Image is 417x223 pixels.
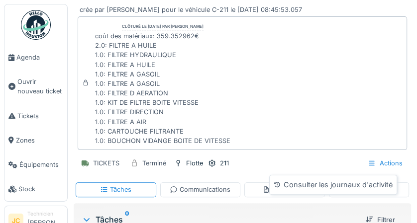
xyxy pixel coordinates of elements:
[100,185,131,194] div: Tâches
[95,31,230,146] div: coût des matériaux: 359.352962€ 2.0: FILTRE A HUILE 1.0: FILTRE HYDRAULIQUE 1.0: FILTRE A HUILE 1...
[363,156,407,170] div: Actions
[21,10,51,40] img: Badge_color-CXgf-gQk.svg
[93,158,119,168] div: TICKETS
[17,77,63,96] span: Ouvrir nouveau ticket
[262,185,307,194] div: Documents
[17,111,63,121] span: Tickets
[16,136,63,145] span: Zones
[122,23,204,30] div: Clôturé le [DATE] par [PERSON_NAME]
[142,158,166,168] div: Terminé
[170,185,230,194] div: Communications
[16,53,63,62] span: Agenda
[27,210,63,218] div: Technicien
[80,1,405,14] div: crée par [PERSON_NAME] pour le véhicule C-211 le [DATE] 08:45:53.057
[272,177,394,192] div: Consulter les journaux d'activité
[19,160,63,169] span: Équipements
[18,184,63,194] span: Stock
[220,158,229,168] div: 211
[186,158,203,168] div: Flotte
